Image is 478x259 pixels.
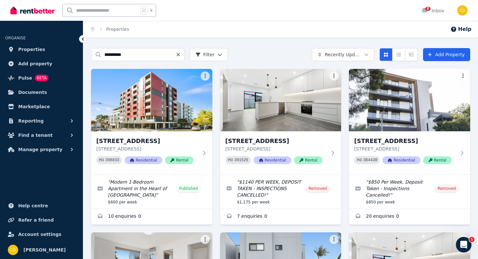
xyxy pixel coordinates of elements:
button: Reporting [5,114,78,127]
span: Residential [125,156,162,164]
a: Enquiries for 209/429-449 New Canterbury Rd, Dulwich Hill [349,209,470,225]
button: More options [458,71,468,81]
small: PID [99,158,104,162]
span: Refer a friend [18,216,54,224]
span: 1 [469,237,474,242]
span: Manage property [18,146,62,153]
span: 8 [425,7,431,11]
a: 315/308 Canterbury Rd, Canterbury[STREET_ADDRESS][STREET_ADDRESS]PID 398833ResidentialRental [91,69,212,175]
a: Refer a friend [5,214,78,227]
span: Rental [165,156,193,164]
small: PID [357,158,362,162]
img: 315/308 Canterbury Rd, Canterbury [91,69,212,131]
button: More options [329,71,339,81]
a: Edit listing: $1140 PER WEEK, DEPOSIT TAKEN - INSPECTIONS CANCELLED! [220,175,341,209]
span: ORGANISE [5,36,26,40]
button: Expanded list view [405,48,418,61]
a: Properties [5,43,78,56]
a: 209/429-449 New Canterbury Rd, Dulwich Hill[STREET_ADDRESS][STREET_ADDRESS]PID 384430ResidentialR... [349,69,470,175]
a: Documents [5,86,78,99]
small: PID [228,158,233,162]
span: Account settings [18,230,61,238]
a: Help centre [5,199,78,212]
span: [PERSON_NAME] [23,246,66,254]
span: BETA [35,75,48,81]
button: More options [458,235,468,244]
button: More options [329,235,339,244]
div: Inbox [421,7,444,14]
span: Documents [18,88,47,96]
iframe: Intercom live chat [456,237,471,253]
button: Manage property [5,143,78,156]
span: Help centre [18,202,48,210]
img: Chris Dimitropoulos [457,5,468,16]
button: More options [201,235,210,244]
img: RentBetter [10,6,55,15]
img: 209/429-449 New Canterbury Rd, Dulwich Hill [349,69,470,131]
a: Account settings [5,228,78,241]
a: Properties [106,27,129,32]
button: Help [450,25,471,33]
a: Edit listing: $850 Per Week, Deposit Taken - Inspections Cancelled! [349,175,470,209]
span: Marketplace [18,103,50,110]
span: Find a tenant [18,131,53,139]
code: 384430 [363,158,377,162]
h3: [STREET_ADDRESS] [225,136,327,146]
button: Find a tenant [5,129,78,142]
a: PulseBETA [5,71,78,84]
a: Enquiries for 2/51 High St, Canterbury [220,209,341,225]
button: Clear search [176,48,185,61]
a: Add Property [423,48,470,61]
p: [STREET_ADDRESS] [225,146,327,152]
span: Add property [18,60,52,68]
code: 398833 [105,158,119,162]
span: k [150,8,153,13]
a: Edit listing: Modern 1-Bedroom Apartment in the Heart of Canterbury [91,175,212,209]
span: Residential [382,156,420,164]
span: Recently Updated [325,51,362,58]
a: 2/51 High St, Canterbury[STREET_ADDRESS][STREET_ADDRESS]PID 391526ResidentialRental [220,69,341,175]
button: Recently Updated [312,48,374,61]
span: Filter [195,51,215,58]
nav: Breadcrumb [83,21,137,38]
p: [STREET_ADDRESS] [354,146,456,152]
button: Compact list view [392,48,405,61]
span: Rental [423,156,452,164]
img: 2/51 High St, Canterbury [220,69,341,131]
a: Add property [5,57,78,70]
span: Rental [294,156,323,164]
span: Reporting [18,117,44,125]
a: Enquiries for 315/308 Canterbury Rd, Canterbury [91,209,212,225]
div: View options [379,48,418,61]
h3: [STREET_ADDRESS] [96,136,198,146]
button: More options [201,71,210,81]
button: Filter [190,48,228,61]
code: 391526 [234,158,248,162]
h3: [STREET_ADDRESS] [354,136,456,146]
span: Pulse [18,74,32,82]
button: Card view [379,48,392,61]
span: Residential [254,156,291,164]
p: [STREET_ADDRESS] [96,146,198,152]
span: Properties [18,45,45,53]
a: Marketplace [5,100,78,113]
img: Chris Dimitropoulos [8,245,18,255]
